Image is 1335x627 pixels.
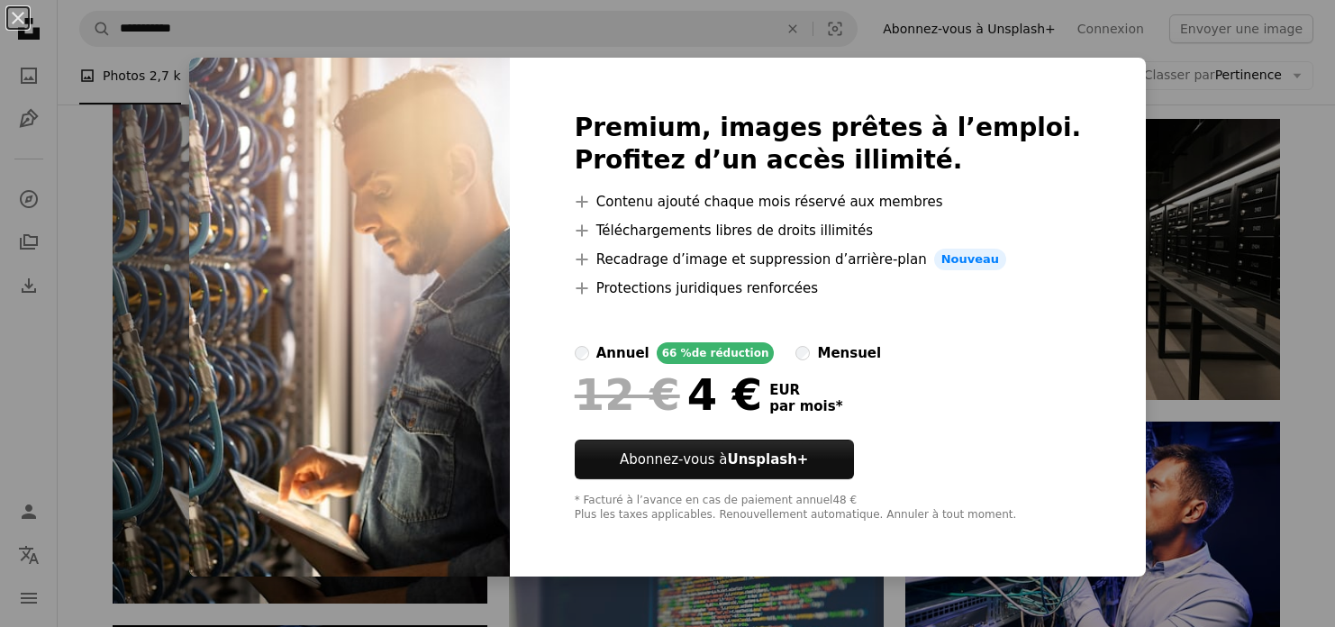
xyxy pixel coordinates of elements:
[575,494,1082,522] div: * Facturé à l’avance en cas de paiement annuel 48 € Plus les taxes applicables. Renouvellement au...
[795,346,810,360] input: mensuel
[189,58,510,577] img: premium_photo-1683121076520-2b3d582ea425
[727,451,808,468] strong: Unsplash+
[575,346,589,360] input: annuel66 %de réduction
[575,112,1082,177] h2: Premium, images prêtes à l’emploi. Profitez d’un accès illimité.
[575,440,854,479] button: Abonnez-vous àUnsplash+
[575,191,1082,213] li: Contenu ajouté chaque mois réservé aux membres
[575,249,1082,270] li: Recadrage d’image et suppression d’arrière-plan
[657,342,775,364] div: 66 % de réduction
[934,249,1006,270] span: Nouveau
[575,371,762,418] div: 4 €
[769,382,842,398] span: EUR
[575,277,1082,299] li: Protections juridiques renforcées
[769,398,842,414] span: par mois *
[596,342,649,364] div: annuel
[817,342,881,364] div: mensuel
[575,371,680,418] span: 12 €
[575,220,1082,241] li: Téléchargements libres de droits illimités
